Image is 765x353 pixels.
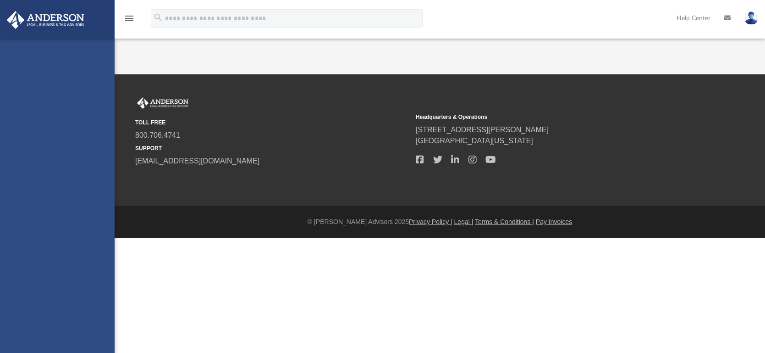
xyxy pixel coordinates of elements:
img: Anderson Advisors Platinum Portal [4,11,87,29]
i: menu [124,13,135,24]
img: Anderson Advisors Platinum Portal [135,97,190,109]
small: Headquarters & Operations [416,113,690,121]
a: Pay Invoices [536,218,572,225]
a: 800.706.4741 [135,131,180,139]
a: [EMAIL_ADDRESS][DOMAIN_NAME] [135,157,259,165]
a: [STREET_ADDRESS][PERSON_NAME] [416,126,549,134]
a: menu [124,17,135,24]
a: [GEOGRAPHIC_DATA][US_STATE] [416,137,533,145]
a: Privacy Policy | [409,218,452,225]
a: Terms & Conditions | [475,218,534,225]
img: User Pic [744,11,758,25]
div: © [PERSON_NAME] Advisors 2025 [115,217,765,227]
small: TOLL FREE [135,118,409,127]
i: search [153,12,163,22]
a: Legal | [454,218,473,225]
small: SUPPORT [135,144,409,152]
